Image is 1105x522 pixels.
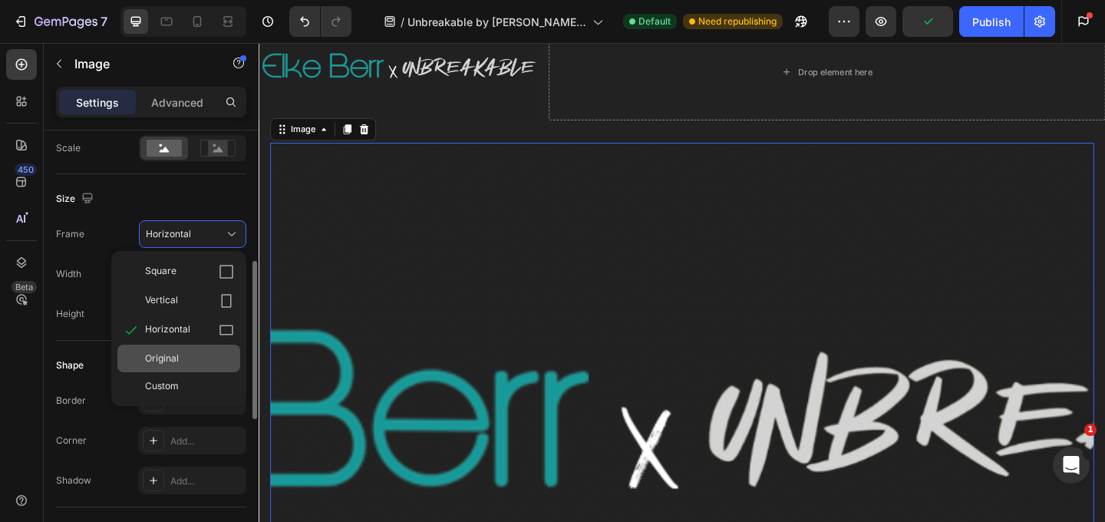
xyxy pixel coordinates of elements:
p: Image [74,55,205,73]
span: 1 [1084,424,1097,436]
div: Undo/Redo [289,6,351,37]
label: Frame [56,227,84,241]
div: Add... [170,474,242,488]
p: Advanced [151,94,203,111]
div: Beta [12,281,37,293]
div: Size [56,189,97,210]
span: Horizontal [145,322,190,338]
label: Height [56,307,84,321]
div: Border [56,394,86,408]
div: Shadow [56,474,91,487]
div: Shape [56,358,84,372]
p: Settings [76,94,119,111]
span: Need republishing [698,15,777,28]
span: Vertical [145,293,178,309]
p: 7 [101,12,107,31]
span: / [401,14,404,30]
span: Original [145,352,179,365]
span: Square [145,264,176,279]
button: Horizontal [139,220,246,248]
span: Custom [145,379,179,393]
iframe: Intercom live chat [1053,447,1090,484]
div: Add... [170,434,242,448]
span: Unbreakable by [PERSON_NAME] x [PERSON_NAME] [407,14,586,30]
div: Image [31,87,64,101]
iframe: Design area [259,43,1105,522]
div: 450 [15,164,37,176]
button: 7 [6,6,114,37]
div: Publish [972,14,1011,30]
span: Horizontal [146,227,191,241]
button: Publish [959,6,1024,37]
div: Scale [56,141,81,155]
span: Default [638,15,671,28]
label: Width [56,267,81,281]
div: Corner [56,434,87,448]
